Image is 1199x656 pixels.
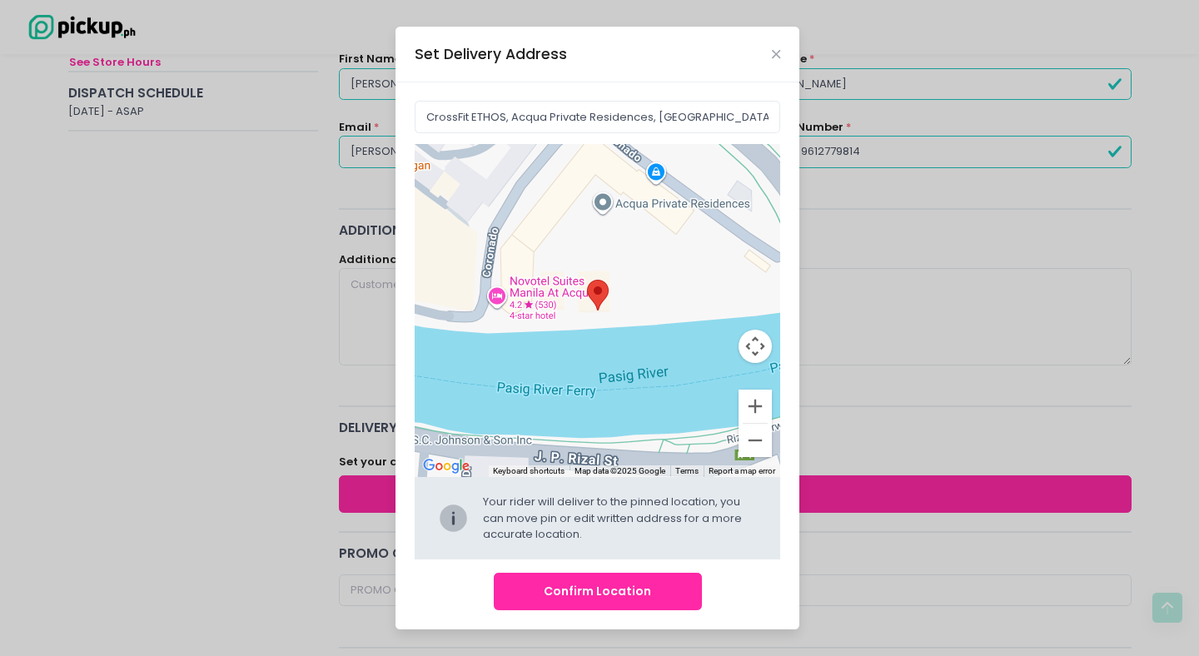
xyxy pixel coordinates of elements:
[483,494,758,543] div: Your rider will deliver to the pinned location, you can move pin or edit written address for a mo...
[419,455,474,477] a: Open this area in Google Maps (opens a new window)
[709,466,775,475] a: Report a map error
[494,573,702,610] button: Confirm Location
[415,101,781,132] input: Delivery Address
[739,424,772,457] button: Zoom out
[675,466,699,475] a: Terms (opens in new tab)
[415,43,567,65] div: Set Delivery Address
[772,50,780,58] button: Close
[739,390,772,423] button: Zoom in
[419,455,474,477] img: Google
[493,465,565,477] button: Keyboard shortcuts
[575,466,665,475] span: Map data ©2025 Google
[739,330,772,363] button: Map camera controls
